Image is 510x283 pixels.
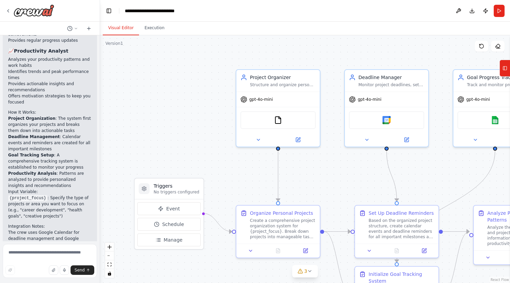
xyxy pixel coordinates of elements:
li: Provides regular progress updates [8,37,92,43]
li: Analyzes your productivity patterns and work habits [8,56,92,69]
li: Identifies trends and peak performance times [8,69,92,81]
button: toggle interactivity [105,269,114,278]
button: Schedule [137,218,201,231]
span: Send [75,267,85,273]
button: Hide left sidebar [104,6,114,16]
div: React Flow controls [105,243,114,278]
div: Deadline ManagerMonitor project deadlines, set up reminder systems, and ensure timely completion ... [344,69,429,147]
li: : Patterns are analyzed to provide personalized insights and recommendations [8,170,92,189]
button: Open in side panel [294,247,317,255]
button: fit view [105,260,114,269]
div: Set Up Deadline RemindersBased on the organized project structure, create calendar events and dea... [354,205,439,258]
p: The crew uses Google Calendar for deadline management and Google Sheets for goal tracking. You'll... [8,229,92,266]
img: FileReadTool [274,116,282,124]
div: Version 1 [105,41,123,46]
button: Start a new chat [83,24,94,33]
li: : Calendar events and reminders are created for all important milestones [8,134,92,152]
img: Google sheets [491,116,499,124]
div: TriggersNo triggers configuredEventScheduleManage [134,178,204,250]
strong: Goal Tracking Setup [8,153,54,157]
div: Project OrganizerStructure and organize personal projects by creating detailed project plans, bre... [236,69,320,147]
li: Provides actionable insights and recommendations [8,81,92,93]
strong: Project Organization [8,116,55,121]
div: Project Organizer [250,74,316,81]
nav: breadcrumb [125,7,191,14]
li: : The system first organizes your projects and breaks them down into actionable tasks [8,115,92,134]
li: Offers motivation strategies to keep you focused [8,93,92,105]
div: Set Up Deadline Reminders [369,210,434,216]
button: Improve this prompt [5,265,15,275]
li: : Specify the type of projects or area you want to focus on (e.g., "career development", "health ... [8,195,92,219]
strong: Productivity Analyst [14,48,68,54]
p: No triggers configured [154,189,199,195]
h3: 📈 [8,48,92,54]
img: Logo [14,4,54,17]
span: gpt-4o-mini [466,97,490,102]
img: Google calendar [382,116,391,124]
div: Based on the organized project structure, create calendar events and deadline reminders for all i... [369,218,434,240]
h3: Triggers [154,183,199,189]
button: No output available [264,247,293,255]
g: Edge from f85963d9-b9fa-4408-bfff-bb3c69db8707 to cecda87d-60aa-4a9e-ad8a-0daaea3bf55b [324,228,351,235]
h2: Input Variable: [8,189,92,195]
span: 3 [304,268,307,275]
g: Edge from cecda87d-60aa-4a9e-ad8a-0daaea3bf55b to aeb2e989-758f-43b6-91c8-5132d622ce18 [443,228,469,235]
div: Create a comprehensive project organization system for {project_focus}. Break down projects into ... [250,218,316,240]
div: Structure and organize personal projects by creating detailed project plans, breaking down tasks,... [250,82,316,88]
button: Switch to previous chat [64,24,81,33]
button: Visual Editor [103,21,139,35]
button: Manage [137,233,201,246]
span: Schedule [162,221,184,228]
div: Monitor project deadlines, set up reminder systems, and ensure timely completion of tasks by trac... [358,82,424,88]
g: Edge from 4635fd1c-17cd-4543-bef8-17f5190c8960 to 61401e65-5f61-4ae9-b129-c32cbc149d80 [393,150,498,262]
button: zoom out [105,251,114,260]
button: Send [71,265,94,275]
span: Event [166,205,180,212]
button: 3 [292,265,318,278]
g: Edge from 7d910906-8ae8-4778-b4f3-288e6cfb8735 to cecda87d-60aa-4a9e-ad8a-0daaea3bf55b [383,150,400,201]
button: Open in side panel [412,247,436,255]
button: Upload files [49,265,58,275]
g: Edge from 183498f9-2e18-4817-8fe4-b3f0ee1bad5f to f85963d9-b9fa-4408-bfff-bb3c69db8707 [275,150,281,201]
button: Click to speak your automation idea [60,265,69,275]
span: gpt-4o-mini [249,97,273,102]
li: : A comprehensive tracking system is established to monitor your progress [8,152,92,170]
button: No output available [382,247,411,255]
span: Manage [164,237,183,243]
div: Deadline Manager [358,74,424,81]
div: Organize Personal ProjectsCreate a comprehensive project organization system for {project_focus}.... [236,205,320,258]
strong: Productivity Analysis [8,171,57,176]
h2: Integration Notes: [8,223,92,229]
a: React Flow attribution [491,278,509,282]
div: Organize Personal Projects [250,210,313,216]
button: Open in side panel [387,136,426,144]
button: Execution [139,21,170,35]
code: {project_focus} [8,195,47,201]
button: zoom in [105,243,114,251]
strong: Deadline Management [8,134,60,139]
span: gpt-4o-mini [358,97,381,102]
button: Open in side panel [279,136,317,144]
g: Edge from triggers to f85963d9-b9fa-4408-bfff-bb3c69db8707 [203,210,232,235]
button: Event [137,202,201,215]
h2: How It Works: [8,109,92,115]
